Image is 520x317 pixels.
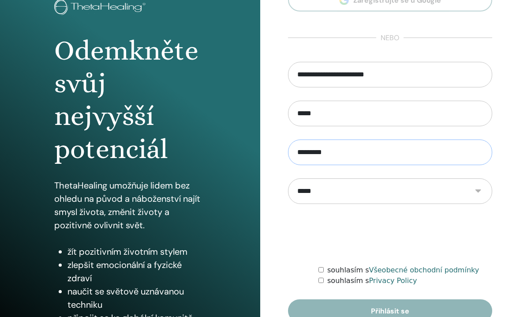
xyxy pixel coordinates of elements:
[67,285,206,311] li: naučit se světově uznávanou techniku
[369,266,479,274] a: Všeobecné obchodní podmínky
[54,179,206,232] p: ThetaHealing umožňuje lidem bez ohledu na původ a náboženství najít smysl života, změnit životy a...
[67,245,206,258] li: žít pozitivním životním stylem
[323,217,457,252] iframe: reCAPTCHA
[327,275,417,286] label: souhlasím s
[54,34,206,166] h1: Odemkněte svůj nejvyšší potenciál
[67,258,206,285] li: zlepšit emocionální a fyzické zdraví
[376,33,404,43] span: nebo
[327,265,479,275] label: souhlasím s
[369,276,417,285] a: Privacy Policy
